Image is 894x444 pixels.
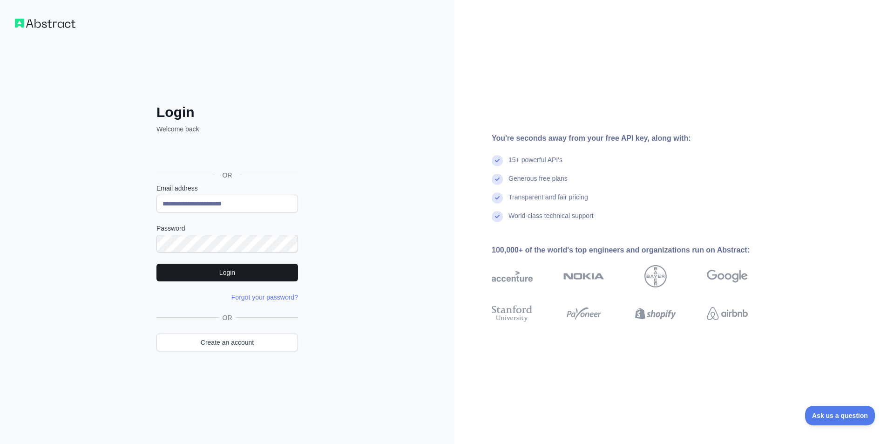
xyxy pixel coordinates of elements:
[156,224,298,233] label: Password
[492,192,503,204] img: check mark
[635,303,676,324] img: shopify
[231,294,298,301] a: Forgot your password?
[156,184,298,193] label: Email address
[156,264,298,281] button: Login
[563,303,604,324] img: payoneer
[15,19,75,28] img: Workflow
[805,406,875,425] iframe: Toggle Customer Support
[707,303,748,324] img: airbnb
[508,174,568,192] div: Generous free plans
[492,245,778,256] div: 100,000+ of the world's top engineers and organizations run on Abstract:
[492,265,533,287] img: accenture
[508,211,594,230] div: World-class technical support
[563,265,604,287] img: nokia
[492,174,503,185] img: check mark
[707,265,748,287] img: google
[508,192,588,211] div: Transparent and fair pricing
[492,211,503,222] img: check mark
[492,155,503,166] img: check mark
[644,265,667,287] img: bayer
[156,104,298,121] h2: Login
[492,133,778,144] div: You're seconds away from your free API key, along with:
[215,171,240,180] span: OR
[152,144,301,164] iframe: Nút Đăng nhập bằng Google
[508,155,562,174] div: 15+ powerful API's
[156,124,298,134] p: Welcome back
[156,334,298,351] a: Create an account
[492,303,533,324] img: stanford university
[219,313,236,322] span: OR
